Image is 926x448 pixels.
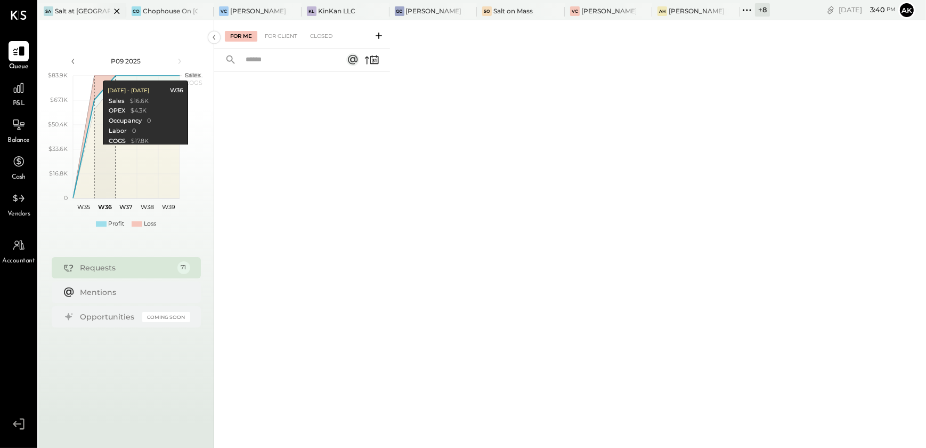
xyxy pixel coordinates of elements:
text: Sales [185,71,201,79]
text: $83.9K [48,71,68,79]
button: Ak [898,2,915,19]
div: Labor [109,127,127,135]
div: For Client [259,31,303,42]
div: VC [570,6,580,16]
div: 0 [132,127,136,135]
a: Queue [1,41,37,72]
div: COGS [109,137,126,146]
div: [PERSON_NAME] Hoboken [669,6,724,15]
div: KinKan LLC [318,6,355,15]
div: [DATE] - [DATE] [108,87,149,94]
div: GC [395,6,404,16]
span: Accountant [3,257,35,266]
a: Cash [1,151,37,182]
text: $50.4K [48,121,68,128]
div: Sa [44,6,53,16]
a: Accountant [1,235,37,266]
span: Cash [12,173,26,182]
div: $16.6K [130,97,149,106]
div: Coming Soon [142,312,190,322]
div: Profit [108,220,124,228]
div: Salt at [GEOGRAPHIC_DATA] [55,6,110,15]
div: Sales [109,97,125,106]
div: W36 [170,86,183,95]
div: VC [219,6,229,16]
span: Vendors [7,210,30,219]
div: Loss [144,220,156,228]
div: KL [307,6,316,16]
div: copy link [825,4,836,15]
text: W38 [141,203,154,211]
div: 71 [177,261,190,274]
div: + 8 [755,3,770,17]
div: [PERSON_NAME] Causeway [406,6,461,15]
text: $67.1K [50,96,68,103]
a: P&L [1,78,37,109]
a: Balance [1,115,37,146]
text: W35 [77,203,90,211]
text: COGS [185,79,202,86]
div: AH [657,6,667,16]
text: W36 [98,203,112,211]
span: P&L [13,99,25,109]
div: Occupancy [109,117,142,125]
div: So [482,6,492,16]
a: Vendors [1,188,37,219]
div: [PERSON_NAME] Confections - [GEOGRAPHIC_DATA] [230,6,286,15]
div: [PERSON_NAME] Confections - [GEOGRAPHIC_DATA] [581,6,637,15]
div: 0 [147,117,151,125]
text: $33.6K [48,145,68,153]
div: $17.8K [131,137,149,146]
div: Closed [305,31,338,42]
text: W39 [162,203,175,211]
div: Opportunities [80,311,137,322]
div: For Me [225,31,257,42]
div: CO [132,6,141,16]
text: $16.8K [49,170,68,177]
div: OPEX [109,107,125,115]
span: Balance [7,136,30,146]
div: $4.3K [131,107,147,115]
div: Chophouse On [GEOGRAPHIC_DATA] [143,6,198,15]
div: P09 2025 [81,57,172,66]
div: Salt on Mass [493,6,533,15]
div: [DATE] [839,5,896,15]
span: Queue [9,62,29,72]
div: Requests [80,262,172,273]
text: 0 [64,194,68,202]
div: Mentions [80,287,185,298]
text: W37 [119,203,133,211]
